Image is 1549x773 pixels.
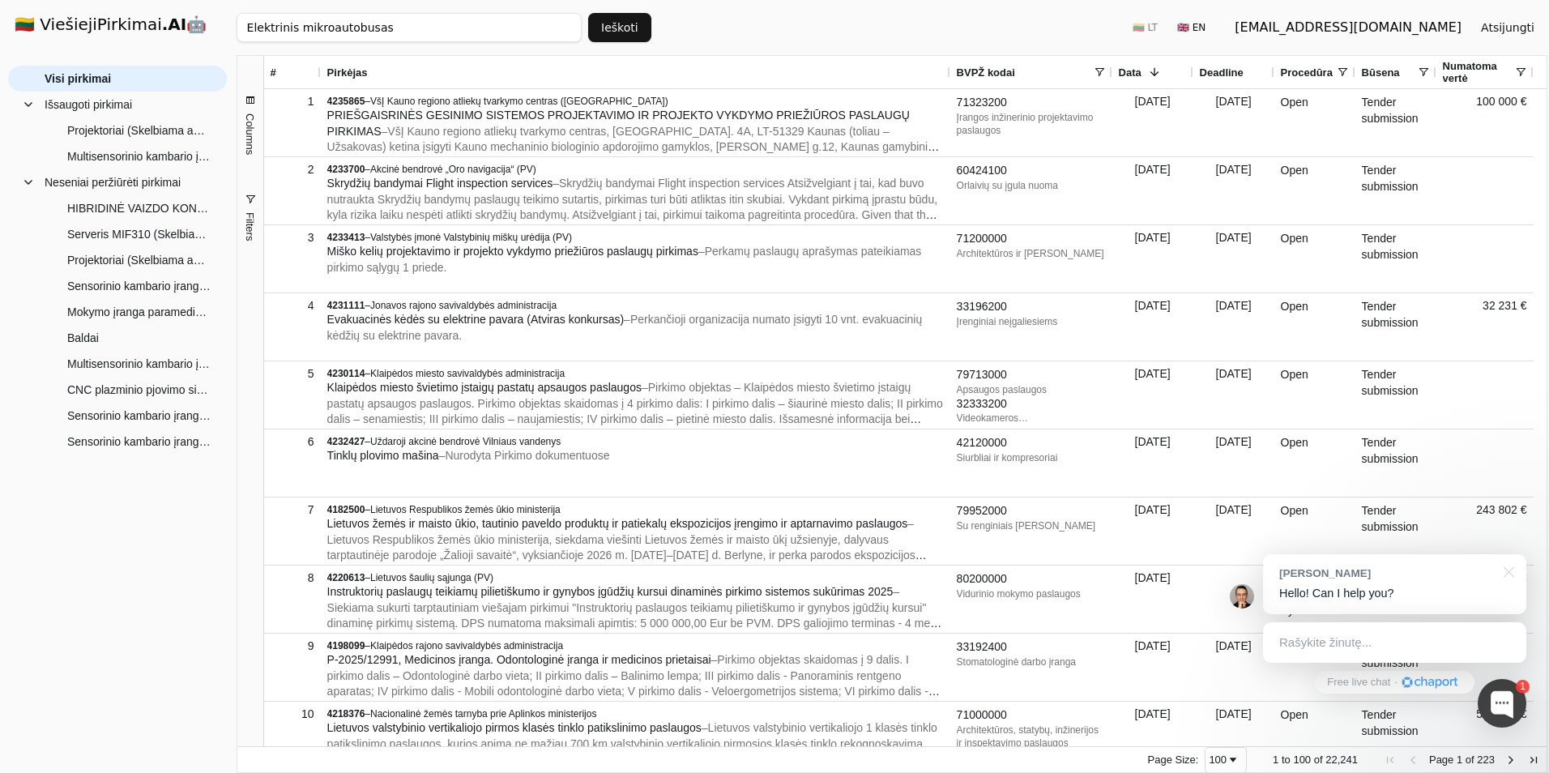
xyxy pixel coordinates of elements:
[67,222,211,246] span: Serveris MIF310 (Skelbiama apklausa)
[1457,754,1462,766] span: 1
[370,640,563,651] span: Klaipėdos rajono savivaldybės administracija
[1167,15,1215,41] button: 🇬🇧 EN
[67,326,99,350] span: Baldai
[1193,634,1274,701] div: [DATE]
[327,653,711,666] span: P-2025/12991, Medicinos įranga. Odontologinė įranga ir medicinos prietaisai
[1274,429,1355,497] div: Open
[67,378,211,402] span: CNC plazminio pjovimo sistema ir lazerinio suvirinimo sitema (skelbiama apklausa)
[327,164,365,175] span: 4233700
[327,517,908,530] span: Lietuvos žemės ir maisto ūkio, tautinio paveldo produktų ir patiekalų ekspozicijos įrengimo ir ap...
[271,90,314,113] div: 1
[1504,754,1517,767] div: Next Page
[327,95,944,108] div: –
[1274,361,1355,429] div: Open
[1193,225,1274,293] div: [DATE]
[67,118,211,143] span: Projektoriai (Skelbiama apklausa)
[327,381,642,394] span: Klaipėdos miesto švietimo įstaigų pastatų apsaugos paslaugos
[327,585,942,661] span: – Siekiama sukurti tarptautiniam viešajam pirkimui "Instruktorių paslaugos teikiamų pilietiškumo ...
[1112,89,1193,156] div: [DATE]
[1355,429,1436,497] div: Tender submission
[957,179,1106,192] div: Orlaivių su įgula nuoma
[327,163,944,176] div: –
[327,300,365,311] span: 4231111
[370,504,561,515] span: Lietuvos Respublikos žemės ūkio ministerija
[1230,584,1254,609] img: Jonas
[67,404,211,428] span: Sensorinio kambario įrangos Pakruojo „Atžalyno“ gimnazijai pirkimas ([GEOGRAPHIC_DATA] apklausa)
[1273,754,1278,766] span: 1
[1477,754,1495,766] span: 223
[1355,361,1436,429] div: Tender submission
[67,274,211,298] span: Sensorinio kambario įrangos pirkimas (skelbiama apklausa)
[957,425,1106,441] div: 32323500
[588,13,651,42] button: Ieškoti
[1209,754,1227,766] div: 100
[1274,225,1355,293] div: Open
[1355,293,1436,361] div: Tender submission
[327,585,894,598] span: Instruktorių paslaugų teikiamų pilietiškumo ir gynybos įgūdžių kursui dinaminės pirkimo sistemos ...
[957,412,1106,425] div: Videokameros
[271,66,276,79] span: #
[1193,429,1274,497] div: [DATE]
[1327,675,1390,690] span: Free live chat
[1355,157,1436,224] div: Tender submission
[45,170,181,194] span: Neseniai peržiūrėti pirkimai
[1263,622,1526,663] div: Rašykite žinutę...
[1355,225,1436,293] div: Tender submission
[1315,671,1474,694] a: Free live chat·
[957,315,1106,328] div: Įrenginiai neįgaliesiems
[327,96,365,107] span: 4235865
[370,96,668,107] span: VšĮ Kauno regiono atliekų tvarkymo centras ([GEOGRAPHIC_DATA])
[957,451,1106,464] div: Siurbliai ir kompresoriai
[1148,754,1199,766] div: Page Size:
[957,519,1106,532] div: Su renginiais [PERSON_NAME]
[1112,157,1193,224] div: [DATE]
[327,708,365,720] span: 4218376
[327,504,365,515] span: 4182500
[327,368,365,379] span: 4230114
[1193,293,1274,361] div: [DATE]
[327,639,944,652] div: –
[271,158,314,182] div: 2
[957,707,1106,724] div: 71000000
[1406,754,1419,767] div: Previous Page
[1193,498,1274,565] div: [DATE]
[327,299,944,312] div: –
[271,226,314,250] div: 3
[957,435,1106,451] div: 42120000
[1355,89,1436,156] div: Tender submission
[271,430,314,454] div: 6
[370,708,596,720] span: Nacionalinė žemės tarnyba prie Aplinkos ministerijos
[1274,702,1355,769] div: Open
[327,109,910,138] span: PRIEŠGAISRINĖS GESINIMO SISTEMOS PROJEKTAVIMO IR PROJEKTO VYKDYMO PRIEŽIŪROS PASLAUGŲ PIRKIMAS
[1436,498,1534,565] div: 243 802 €
[1362,66,1400,79] span: Būsena
[1468,13,1547,42] button: Atsijungti
[327,571,944,584] div: –
[327,232,365,243] span: 4233413
[67,248,211,272] span: Projektoriai (Skelbiama apklausa)
[271,703,314,726] div: 10
[45,92,132,117] span: Išsaugoti pirkimai
[327,449,439,462] span: Tinklų plovimo mašina
[271,634,314,658] div: 9
[957,231,1106,247] div: 71200000
[1355,634,1436,701] div: Tender submission
[1119,66,1141,79] span: Data
[370,164,536,175] span: Akcinė bendrovė „Oro navigacija“ (PV)
[439,449,610,462] span: – Nurodyta Pirkimo dokumentuose
[1112,429,1193,497] div: [DATE]
[957,396,1106,412] div: 32333200
[67,144,211,169] span: Multisensorinio kambario įranga (Skelbiama apklausa)
[1112,702,1193,769] div: [DATE]
[327,313,923,342] span: – Perkančioji organizacija numato įsigyti 10 vnt. evakuacinių kėdžių su elektrine pavara.
[1527,754,1540,767] div: Last Page
[957,587,1106,600] div: Vidurinio mokymo paslaugos
[957,724,1106,750] div: Architektūros, statybų, inžinerijos ir inspektavimo paslaugos
[327,245,922,274] span: – Perkamų paslaugų aprašymas pateikiamas pirkimo sąlygų 1 priede.
[1193,361,1274,429] div: [DATE]
[67,429,211,454] span: Sensorinio kambario įrangos ir jos įrengimo Pakruojo „Žemynos“ progimnazijoje pirkimas_2_(Skelbia...
[67,196,211,220] span: HIBRIDINĖ VAIZDO KONFERENCIJŲ ĮRANGA (Skelbiama apklausa)
[1279,566,1494,581] div: [PERSON_NAME]
[327,367,944,380] div: –
[1274,634,1355,701] div: Open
